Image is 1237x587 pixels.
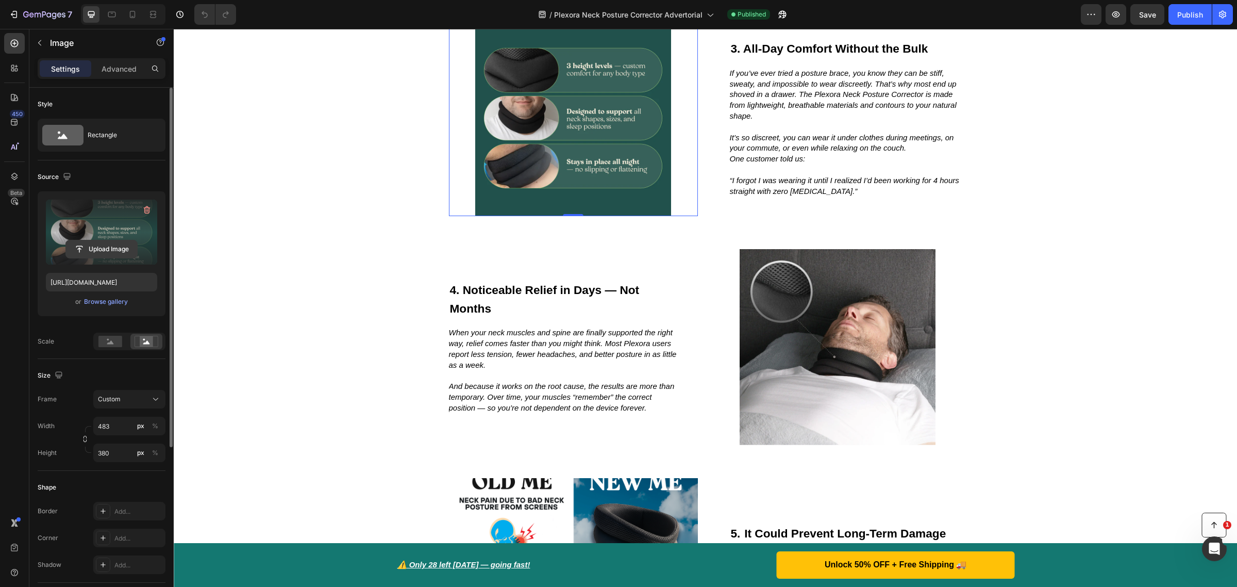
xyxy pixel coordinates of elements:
div: Add... [114,507,163,516]
button: % [135,420,147,432]
p: 7 [68,8,72,21]
i: It’s so discreet, you can wear it under clothes during meetings, on your commute, or even while r... [556,104,780,124]
span: Published [738,10,766,19]
a: Unlock 50% OFF + Free Shipping 🚚 [603,523,841,550]
label: Width [38,421,55,431]
strong: 5. [557,498,567,511]
label: Height [38,448,57,458]
span: Plexora Neck Posture Corrector Advertorial [554,9,703,20]
button: % [135,447,147,459]
input: px% [93,417,165,435]
strong: Unlock 50% OFF + Free Shipping 🚚 [651,531,793,540]
p: Image [50,37,138,49]
label: Frame [38,395,57,404]
div: Rectangle [88,123,151,147]
div: Corner [38,533,58,543]
i: “I forgot I was wearing it until I realized I’d been working for 4 hours straight with zero [MEDI... [556,147,785,167]
button: Upload Image [65,240,138,258]
div: Scale [38,337,54,346]
div: px [137,448,144,458]
div: % [152,421,158,431]
input: https://example.com/image.jpg [46,273,157,291]
div: Shadow [38,560,61,569]
span: Custom [98,395,121,404]
i: When your neck muscles and spine are finally supported the right way, relief comes faster than yo... [275,299,503,340]
div: Publish [1177,9,1203,20]
button: Browse gallery [83,297,128,307]
div: % [152,448,158,458]
u: ⚠️ Only 28 left [DATE] — going fast! [224,531,357,540]
strong: It Could Prevent Long-Term Damage [571,498,772,511]
span: Save [1139,10,1156,19]
div: Source [38,170,73,184]
button: 7 [4,4,77,25]
div: Browse gallery [84,297,128,306]
strong: 3. All-Day Comfort Without the Bulk [557,13,755,26]
button: px [149,420,161,432]
span: or [75,296,81,308]
span: 1 [1223,521,1231,529]
div: Add... [114,534,163,543]
div: Style [38,100,53,109]
div: Shape [38,483,56,492]
i: If you’ve ever tried a posture brace, you know they can be stiff, sweaty, and impossible to wear ... [556,40,783,91]
div: Add... [114,561,163,570]
span: / [549,9,552,20]
strong: 4. Noticeable Relief in Days — Not Months [276,254,466,286]
div: 450 [10,110,25,118]
i: And because it works on the root cause, the results are more than temporary. Over time, your musc... [275,353,501,383]
img: gempages_578045059925017362-9b156059-6797-4fa8-bff6-640ab3e7f3e8.png [540,220,789,416]
div: Border [38,507,58,516]
button: Custom [93,390,165,409]
button: px [149,447,161,459]
iframe: To enrich screen reader interactions, please activate Accessibility in Grammarly extension settings [174,29,1237,587]
div: Beta [8,189,25,197]
p: Settings [51,63,80,74]
div: Size [38,369,65,383]
button: Save [1130,4,1164,25]
div: px [137,421,144,431]
input: px% [93,444,165,462]
i: One customer told us: [556,125,632,134]
button: Publish [1168,4,1212,25]
div: Undo/Redo [194,4,236,25]
iframe: Intercom live chat [1202,536,1227,561]
p: Advanced [102,63,137,74]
